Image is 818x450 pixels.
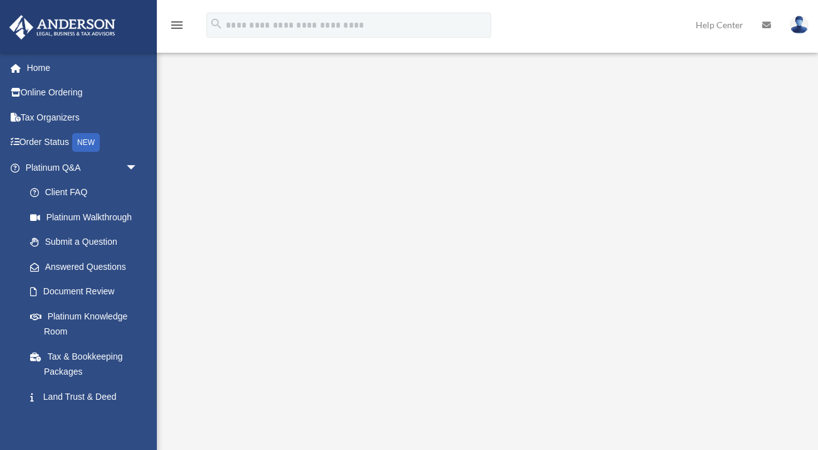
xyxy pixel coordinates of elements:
[9,155,157,180] a: Platinum Q&Aarrow_drop_down
[18,254,157,279] a: Answered Questions
[18,205,151,230] a: Platinum Walkthrough
[169,22,184,33] a: menu
[18,384,157,424] a: Land Trust & Deed Forum
[169,70,802,422] iframe: <span data-mce-type="bookmark" style="display: inline-block; width: 0px; overflow: hidden; line-h...
[18,180,157,205] a: Client FAQ
[72,133,100,152] div: NEW
[9,130,157,156] a: Order StatusNEW
[790,16,809,34] img: User Pic
[18,344,157,384] a: Tax & Bookkeeping Packages
[210,17,223,31] i: search
[9,80,157,105] a: Online Ordering
[18,230,157,255] a: Submit a Question
[18,304,157,344] a: Platinum Knowledge Room
[125,155,151,181] span: arrow_drop_down
[9,105,157,130] a: Tax Organizers
[18,279,157,304] a: Document Review
[169,18,184,33] i: menu
[9,55,157,80] a: Home
[6,15,119,40] img: Anderson Advisors Platinum Portal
